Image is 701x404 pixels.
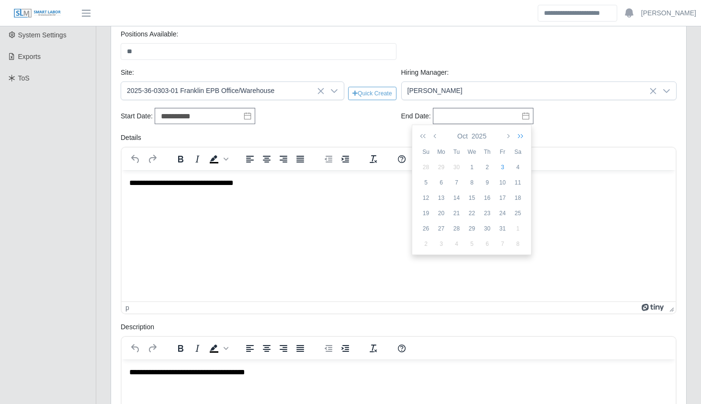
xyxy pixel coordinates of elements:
[479,144,495,160] th: Th
[479,178,495,187] div: 9
[510,221,525,236] td: 2025-11-01
[538,5,617,22] input: Search
[433,224,449,233] div: 27
[464,144,479,160] th: We
[242,342,258,355] button: Align left
[433,178,449,187] div: 6
[418,236,433,252] td: 2025-11-02
[275,342,292,355] button: Align right
[121,82,325,100] span: 2025-36-0303-01 Franklin EPB Office/Warehouse
[510,206,525,221] td: 2025-10-25
[433,194,449,202] div: 13
[418,190,433,206] td: 2025-10-12
[433,240,449,248] div: 3
[394,342,410,355] button: Help
[495,163,510,172] div: 3
[495,221,510,236] td: 2025-10-31
[172,152,189,166] button: Bold
[418,209,433,218] div: 19
[449,144,464,160] th: Tu
[127,152,144,166] button: Undo
[418,178,433,187] div: 5
[433,144,449,160] th: Mo
[470,128,488,144] button: 2025
[320,342,337,355] button: Decrease indent
[464,190,479,206] td: 2025-10-15
[449,240,464,248] div: 4
[121,29,178,39] label: Positions Available:
[433,236,449,252] td: 2025-11-03
[433,175,449,190] td: 2025-10-06
[418,240,433,248] div: 2
[449,224,464,233] div: 28
[449,160,464,175] td: 2025-09-30
[464,206,479,221] td: 2025-10-22
[479,175,495,190] td: 2025-10-09
[464,240,479,248] div: 5
[365,342,382,355] button: Clear formatting
[479,190,495,206] td: 2025-10-16
[8,8,546,18] body: Rich Text Area. Press ALT-0 for help.
[18,53,41,60] span: Exports
[495,160,510,175] td: 2025-10-03
[418,175,433,190] td: 2025-10-05
[394,152,410,166] button: Help
[479,194,495,202] div: 16
[666,302,676,313] div: Press the Up and Down arrow keys to resize the editor.
[320,152,337,166] button: Decrease indent
[433,163,449,172] div: 29
[495,144,510,160] th: Fr
[464,236,479,252] td: 2025-11-05
[479,221,495,236] td: 2025-10-30
[464,194,479,202] div: 15
[449,163,464,172] div: 30
[455,128,470,144] button: Oct
[449,190,464,206] td: 2025-10-14
[510,236,525,252] td: 2025-11-08
[510,190,525,206] td: 2025-10-18
[337,152,353,166] button: Increase indent
[401,68,449,78] label: Hiring Manager:
[449,206,464,221] td: 2025-10-21
[510,163,525,172] div: 4
[275,152,292,166] button: Align right
[206,152,230,166] div: Background color Black
[337,342,353,355] button: Increase indent
[464,178,479,187] div: 8
[18,74,30,82] span: ToS
[121,322,154,332] label: Description
[479,163,495,172] div: 2
[495,236,510,252] td: 2025-11-07
[495,175,510,190] td: 2025-10-10
[449,209,464,218] div: 21
[495,190,510,206] td: 2025-10-17
[418,160,433,175] td: 2025-09-28
[479,224,495,233] div: 30
[348,87,396,100] button: Quick Create
[365,152,382,166] button: Clear formatting
[495,240,510,248] div: 7
[127,342,144,355] button: Undo
[495,206,510,221] td: 2025-10-24
[418,206,433,221] td: 2025-10-19
[510,178,525,187] div: 11
[125,304,129,312] div: p
[418,144,433,160] th: Su
[510,224,525,233] div: 1
[189,342,205,355] button: Italic
[510,209,525,218] div: 25
[122,170,676,301] iframe: Rich Text Area
[510,144,525,160] th: Sa
[464,175,479,190] td: 2025-10-08
[449,175,464,190] td: 2025-10-07
[433,160,449,175] td: 2025-09-29
[292,342,308,355] button: Justify
[418,194,433,202] div: 12
[402,82,657,100] span: Nicholas Free
[495,178,510,187] div: 10
[292,152,308,166] button: Justify
[642,304,666,312] a: Powered by Tiny
[641,8,696,18] a: [PERSON_NAME]
[510,160,525,175] td: 2025-10-04
[479,206,495,221] td: 2025-10-23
